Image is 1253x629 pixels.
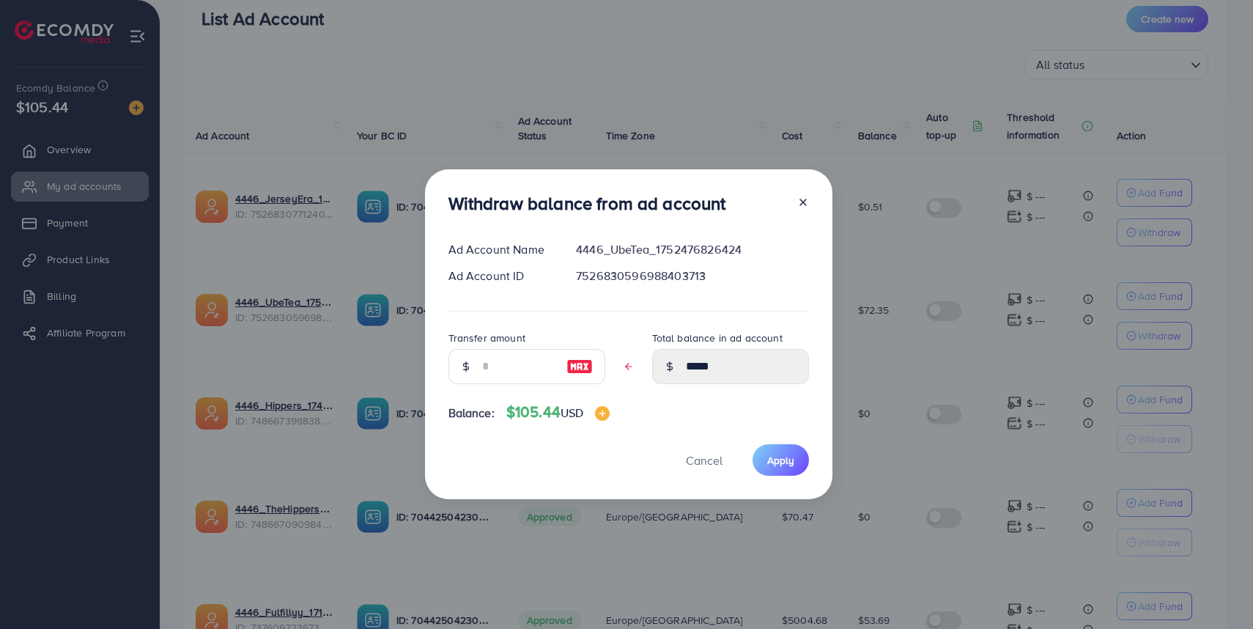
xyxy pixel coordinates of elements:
span: Apply [767,453,794,468]
img: image [595,406,610,421]
img: image [566,358,593,375]
div: 7526830596988403713 [564,268,820,284]
iframe: Chat [1191,563,1242,618]
div: Ad Account ID [437,268,565,284]
span: Balance: [448,405,495,422]
span: USD [561,405,583,421]
label: Total balance in ad account [652,331,783,345]
button: Apply [753,444,809,476]
div: Ad Account Name [437,241,565,258]
span: Cancel [686,452,722,468]
h4: $105.44 [506,403,610,422]
label: Transfer amount [448,331,525,345]
div: 4446_UbeTea_1752476826424 [564,241,820,258]
h3: Withdraw balance from ad account [448,193,726,214]
button: Cancel [668,444,741,476]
